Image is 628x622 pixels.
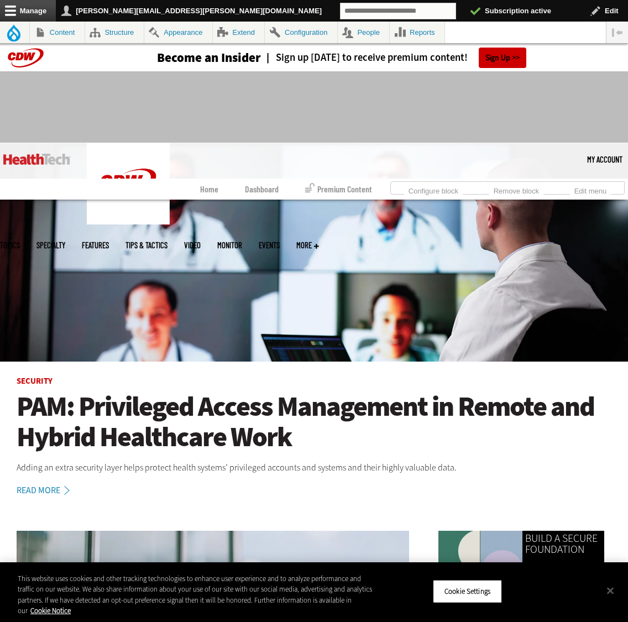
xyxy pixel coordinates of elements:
img: Home [87,143,170,224]
a: Appearance [144,22,212,43]
img: Colorful animated shapes [438,531,522,615]
a: Home [200,179,218,200]
a: Edit menu [570,184,611,196]
a: CDW [87,216,170,227]
a: PAM: Privileged Access Management in Remote and Hybrid Healthcare Work [17,391,611,452]
a: MonITor [217,241,242,249]
a: Premium Content [305,179,372,200]
a: Become an Insider [157,51,261,64]
a: Reports [390,22,444,43]
a: More information about your privacy [30,606,71,615]
iframe: advertisement [113,82,515,132]
a: Sign up [DATE] to receive premium content! [261,53,468,63]
a: Configure block [404,184,463,196]
div: User menu [587,143,622,176]
a: Sign Up [479,48,526,68]
a: Saved [399,179,428,200]
img: Home [3,154,70,165]
a: Read More [17,486,82,495]
span: More [296,241,319,249]
a: Tips & Tactics [125,241,168,249]
span: Specialty [36,241,65,249]
a: Care continuity relies on resiliency. [525,562,601,576]
button: Vertical orientation [606,22,628,43]
a: Configuration [265,22,337,43]
a: My Account [587,143,622,176]
a: Content [30,22,85,43]
a: Events [259,241,280,249]
div: This website uses cookies and other tracking technologies to enhance user experience and to analy... [18,573,377,616]
a: Security [17,375,53,386]
a: Extend [213,22,265,43]
a: Remove block [489,184,543,196]
a: People [338,22,390,43]
p: Adding an extra security layer helps protect health systems’ privileged accounts and systems and ... [17,461,611,475]
button: Cookie Settings [433,580,502,603]
a: BUILD A SECURE FOUNDATION [525,533,601,555]
a: Dashboard [245,179,279,200]
a: Structure [85,22,144,43]
a: Features [82,241,109,249]
a: Video [184,241,201,249]
button: Close [598,578,622,603]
